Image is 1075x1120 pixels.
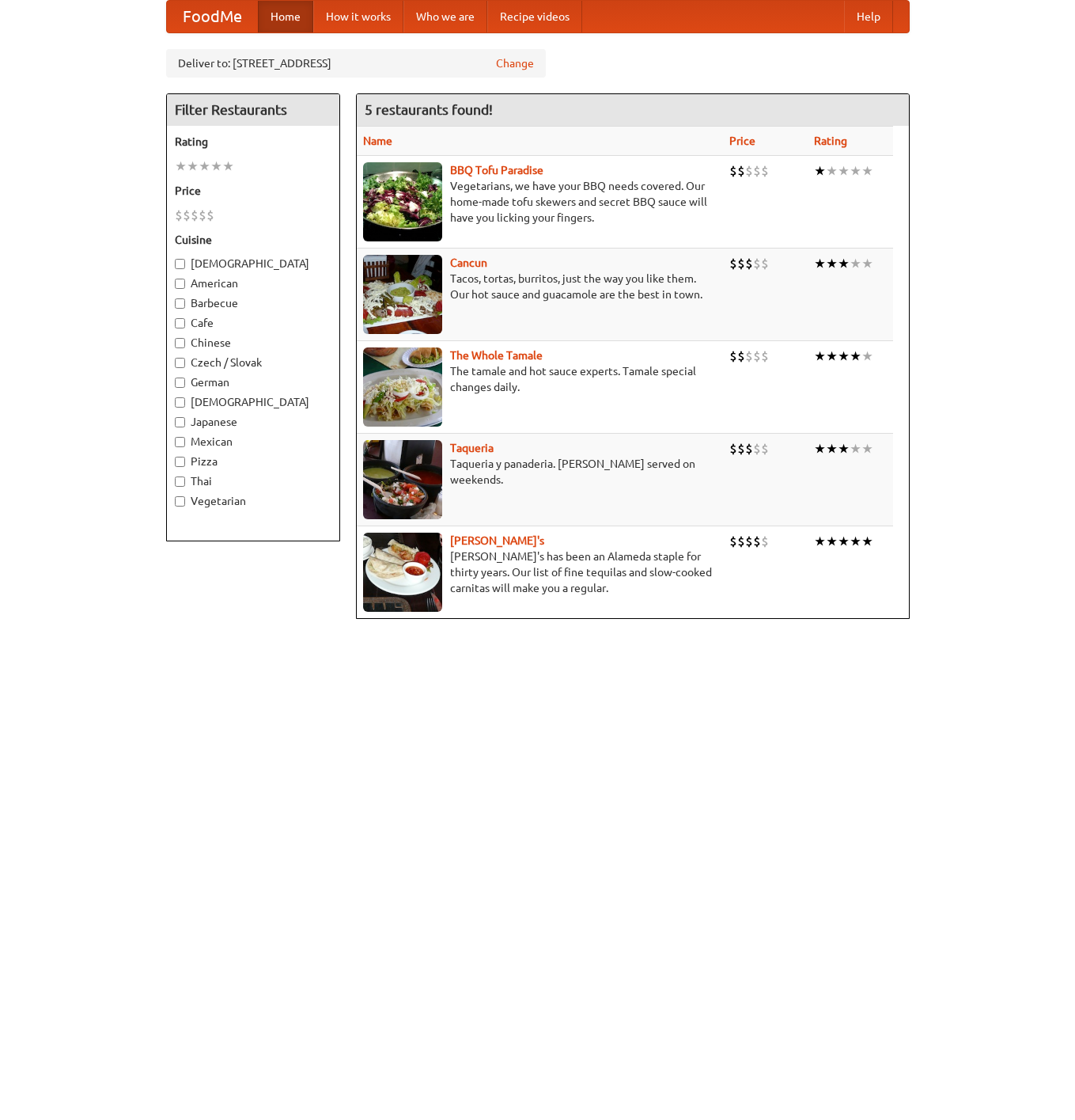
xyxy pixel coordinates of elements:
h4: Filter Restaurants [167,94,339,126]
li: $ [737,440,745,457]
li: $ [753,347,761,365]
li: ★ [814,533,826,550]
label: [DEMOGRAPHIC_DATA] [175,394,331,410]
a: Taqueria [450,442,494,454]
li: ★ [850,255,861,272]
label: Cafe [175,315,331,331]
div: Deliver to: [STREET_ADDRESS] [166,49,546,78]
label: Vegetarian [175,493,331,509]
a: FoodMe [167,1,258,32]
a: Help [844,1,893,32]
ng-pluralize: 5 restaurants found! [365,102,493,117]
li: ★ [826,440,838,457]
p: Vegetarians, we have your BBQ needs covered. Our home-made tofu skewers and secret BBQ sauce will... [363,178,717,226]
li: $ [753,162,761,180]
li: $ [745,162,753,180]
input: American [175,279,185,289]
li: ★ [814,440,826,457]
img: cancun.jpg [363,255,442,334]
li: $ [761,347,769,365]
li: $ [753,440,761,457]
li: ★ [861,347,873,365]
li: $ [729,440,737,457]
li: ★ [222,158,234,175]
a: Recipe videos [487,1,582,32]
label: German [175,374,331,390]
a: BBQ Tofu Paradise [450,164,543,177]
li: ★ [210,158,222,175]
li: $ [737,255,745,272]
li: $ [745,533,753,550]
p: The tamale and hot sauce experts. Tamale special changes daily. [363,363,717,395]
h5: Cuisine [175,232,331,248]
input: Barbecue [175,298,185,309]
a: The Whole Tamale [450,349,543,362]
li: $ [745,347,753,365]
input: [DEMOGRAPHIC_DATA] [175,397,185,408]
input: Pizza [175,457,185,467]
input: German [175,378,185,388]
a: Name [363,135,392,147]
li: $ [745,255,753,272]
li: $ [729,533,737,550]
li: ★ [850,533,861,550]
li: ★ [838,255,850,272]
li: ★ [838,533,850,550]
a: Home [258,1,313,32]
li: $ [199,207,206,224]
li: ★ [838,162,850,180]
li: $ [729,255,737,272]
p: [PERSON_NAME]'s has been an Alameda staple for thirty years. Our list of fine tequilas and slow-c... [363,549,717,596]
label: Japanese [175,414,331,430]
li: ★ [187,158,199,175]
a: Who we are [403,1,487,32]
li: ★ [814,347,826,365]
li: $ [753,255,761,272]
li: $ [729,347,737,365]
li: ★ [861,162,873,180]
li: ★ [826,162,838,180]
li: $ [737,347,745,365]
input: Thai [175,476,185,487]
label: Chinese [175,335,331,351]
li: $ [745,440,753,457]
a: Change [496,55,534,71]
a: Cancun [450,256,487,269]
p: Tacos, tortas, burritos, just the way you like them. Our hot sauce and guacamole are the best in ... [363,271,717,302]
a: How it works [313,1,403,32]
input: Mexican [175,437,185,447]
input: Chinese [175,338,185,348]
img: tofuparadise.jpg [363,162,442,241]
li: $ [761,255,769,272]
input: Japanese [175,417,185,427]
li: ★ [850,440,861,457]
li: $ [206,207,214,224]
li: ★ [850,347,861,365]
input: Vegetarian [175,496,185,507]
input: Czech / Slovak [175,358,185,368]
li: ★ [861,255,873,272]
label: Barbecue [175,295,331,311]
h5: Rating [175,134,331,150]
li: $ [191,207,199,224]
li: ★ [861,533,873,550]
img: pedros.jpg [363,533,442,612]
p: Taqueria y panaderia. [PERSON_NAME] served on weekends. [363,456,717,488]
li: $ [737,162,745,180]
label: Pizza [175,454,331,469]
li: ★ [814,162,826,180]
a: Rating [814,135,847,147]
img: wholetamale.jpg [363,347,442,427]
li: $ [761,162,769,180]
li: ★ [826,255,838,272]
li: ★ [199,158,210,175]
label: American [175,275,331,291]
label: Czech / Slovak [175,355,331,370]
li: ★ [826,533,838,550]
a: [PERSON_NAME]'s [450,534,544,547]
